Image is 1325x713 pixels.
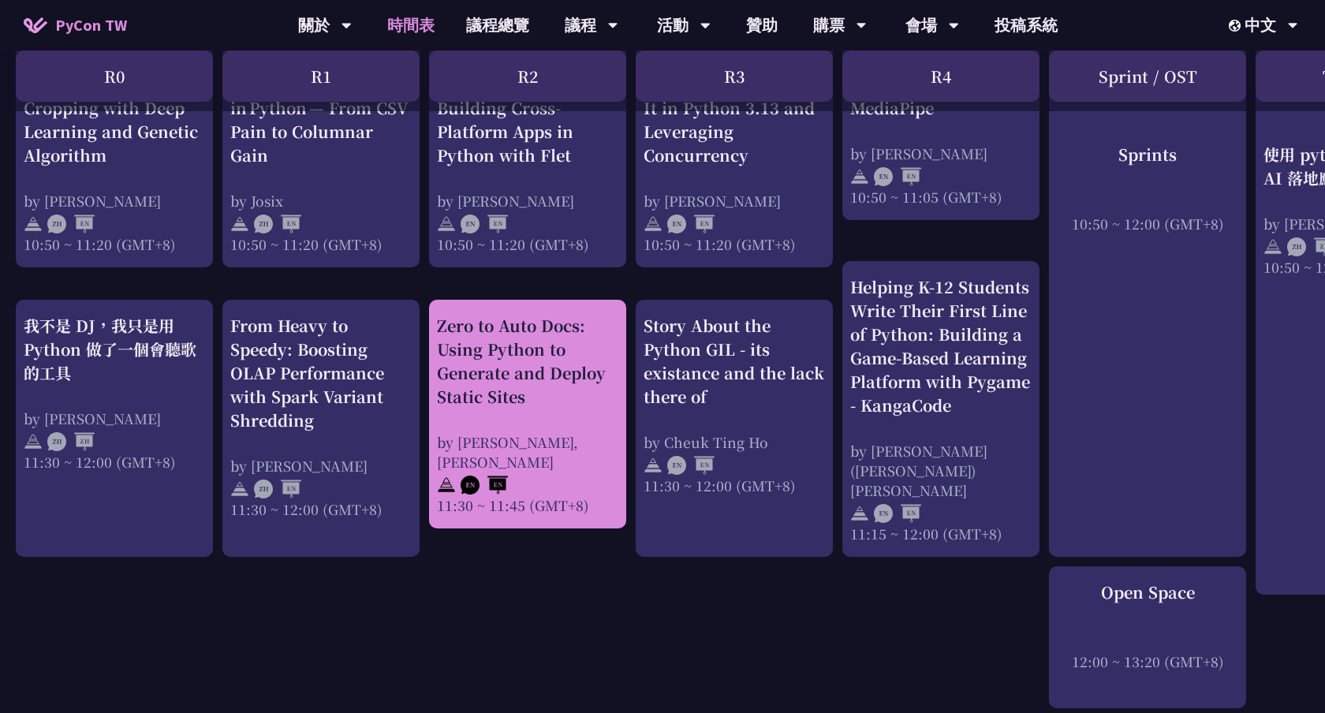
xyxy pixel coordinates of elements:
[24,73,205,167] div: Text-Driven Image Cropping with Deep Learning and Genetic Algorithm
[644,314,825,409] div: Story About the Python GIL - its existance and the lack there of
[24,314,205,385] div: 我不是 DJ，我只是用 Python 做了一個會聽歌的工具
[429,50,626,102] div: R2
[230,191,412,211] div: by Josix
[437,96,618,167] div: Building Cross-Platform Apps in Python with Flet
[644,432,825,452] div: by Cheuk Ting Ho
[461,215,508,233] img: ENEN.5a408d1.svg
[230,499,412,519] div: 11:30 ~ 12:00 (GMT+8)
[230,215,249,233] img: svg+xml;base64,PHN2ZyB4bWxucz0iaHR0cDovL3d3dy53My5vcmcvMjAwMC9zdmciIHdpZHRoPSIyNCIgaGVpZ2h0PSIyNC...
[850,187,1032,207] div: 10:50 ~ 11:05 (GMT+8)
[644,456,662,475] img: svg+xml;base64,PHN2ZyB4bWxucz0iaHR0cDovL3d3dy53My5vcmcvMjAwMC9zdmciIHdpZHRoPSIyNCIgaGVpZ2h0PSIyNC...
[644,234,825,254] div: 10:50 ~ 11:20 (GMT+8)
[24,25,205,207] a: Text-Driven Image Cropping with Deep Learning and Genetic Algorithm by [PERSON_NAME] 10:50 ~ 11:2...
[644,314,825,495] a: Story About the Python GIL - its existance and the lack there of by Cheuk Ting Ho 11:30 ~ 12:00 (...
[644,191,825,211] div: by [PERSON_NAME]
[24,314,205,472] a: 我不是 DJ，我只是用 Python 做了一個會聽歌的工具 by [PERSON_NAME] 11:30 ~ 12:00 (GMT+8)
[842,50,1039,102] div: R4
[24,234,205,254] div: 10:50 ~ 11:20 (GMT+8)
[24,215,43,233] img: svg+xml;base64,PHN2ZyB4bWxucz0iaHR0cDovL3d3dy53My5vcmcvMjAwMC9zdmciIHdpZHRoPSIyNCIgaGVpZ2h0PSIyNC...
[667,215,715,233] img: ENEN.5a408d1.svg
[850,275,1032,417] div: Helping K-12 Students Write Their First Line of Python: Building a Game-Based Learning Platform w...
[254,480,301,498] img: ZHEN.371966e.svg
[24,409,205,428] div: by [PERSON_NAME]
[24,432,43,451] img: svg+xml;base64,PHN2ZyB4bWxucz0iaHR0cDovL3d3dy53My5vcmcvMjAwMC9zdmciIHdpZHRoPSIyNCIgaGVpZ2h0PSIyNC...
[644,476,825,495] div: 11:30 ~ 12:00 (GMT+8)
[47,432,95,451] img: ZHZH.38617ef.svg
[437,191,618,211] div: by [PERSON_NAME]
[1057,580,1238,604] div: Open Space
[1263,237,1282,256] img: svg+xml;base64,PHN2ZyB4bWxucz0iaHR0cDovL3d3dy53My5vcmcvMjAwMC9zdmciIHdpZHRoPSIyNCIgaGVpZ2h0PSIyNC...
[55,13,127,37] span: PyCon TW
[874,504,921,523] img: ENEN.5a408d1.svg
[850,524,1032,543] div: 11:15 ~ 12:00 (GMT+8)
[24,191,205,211] div: by [PERSON_NAME]
[1057,651,1238,671] div: 12:00 ~ 13:20 (GMT+8)
[874,167,921,186] img: ENEN.5a408d1.svg
[230,234,412,254] div: 10:50 ~ 11:20 (GMT+8)
[667,456,715,475] img: ENEN.5a408d1.svg
[437,25,618,183] a: Building Cross-Platform Apps in Python with Flet by [PERSON_NAME] 10:50 ~ 11:20 (GMT+8)
[461,476,508,495] img: ENEN.5a408d1.svg
[1057,213,1238,233] div: 10:50 ~ 12:00 (GMT+8)
[230,480,249,498] img: svg+xml;base64,PHN2ZyB4bWxucz0iaHR0cDovL3d3dy53My5vcmcvMjAwMC9zdmciIHdpZHRoPSIyNCIgaGVpZ2h0PSIyNC...
[437,432,618,472] div: by [PERSON_NAME], [PERSON_NAME]
[1057,580,1238,671] a: Open Space 12:00 ~ 13:20 (GMT+8)
[850,441,1032,500] div: by [PERSON_NAME] ([PERSON_NAME]) [PERSON_NAME]
[24,452,205,472] div: 11:30 ~ 12:00 (GMT+8)
[850,25,1032,207] a: Spell it with Sign Language: An Asl Typing Game with MediaPipe by [PERSON_NAME] 10:50 ~ 11:05 (GM...
[230,314,412,519] a: From Heavy to Speedy: Boosting OLAP Performance with Spark Variant Shredding by [PERSON_NAME] 11:...
[437,314,618,515] a: Zero to Auto Docs: Using Python to Generate and Deploy Static Sites by [PERSON_NAME], [PERSON_NAM...
[437,215,456,233] img: svg+xml;base64,PHN2ZyB4bWxucz0iaHR0cDovL3d3dy53My5vcmcvMjAwMC9zdmciIHdpZHRoPSIyNCIgaGVpZ2h0PSIyNC...
[8,6,143,45] a: PyCon TW
[230,456,412,476] div: by [PERSON_NAME]
[636,50,833,102] div: R3
[437,495,618,515] div: 11:30 ~ 11:45 (GMT+8)
[16,50,213,102] div: R0
[644,215,662,233] img: svg+xml;base64,PHN2ZyB4bWxucz0iaHR0cDovL3d3dy53My5vcmcvMjAwMC9zdmciIHdpZHRoPSIyNCIgaGVpZ2h0PSIyNC...
[850,144,1032,163] div: by [PERSON_NAME]
[222,50,420,102] div: R1
[24,17,47,33] img: Home icon of PyCon TW 2025
[1049,50,1246,102] div: Sprint / OST
[850,167,869,186] img: svg+xml;base64,PHN2ZyB4bWxucz0iaHR0cDovL3d3dy53My5vcmcvMjAwMC9zdmciIHdpZHRoPSIyNCIgaGVpZ2h0PSIyNC...
[254,215,301,233] img: ZHEN.371966e.svg
[47,215,95,233] img: ZHEN.371966e.svg
[230,73,412,167] div: Rediscovering Parquet in Python — From CSV Pain to Columnar Gain
[1229,20,1245,32] img: Locale Icon
[230,314,412,432] div: From Heavy to Speedy: Boosting OLAP Performance with Spark Variant Shredding
[437,314,618,409] div: Zero to Auto Docs: Using Python to Generate and Deploy Static Sites
[850,504,869,523] img: svg+xml;base64,PHN2ZyB4bWxucz0iaHR0cDovL3d3dy53My5vcmcvMjAwMC9zdmciIHdpZHRoPSIyNCIgaGVpZ2h0PSIyNC...
[644,25,825,254] a: An Introduction to the GIL for Python Beginners: Disabling It in Python 3.13 and Leveraging Concu...
[437,476,456,495] img: svg+xml;base64,PHN2ZyB4bWxucz0iaHR0cDovL3d3dy53My5vcmcvMjAwMC9zdmciIHdpZHRoPSIyNCIgaGVpZ2h0PSIyNC...
[437,234,618,254] div: 10:50 ~ 11:20 (GMT+8)
[230,25,412,207] a: Rediscovering Parquet in Python — From CSV Pain to Columnar Gain by Josix 10:50 ~ 11:20 (GMT+8)
[1057,142,1238,166] div: Sprints
[850,275,1032,543] a: Helping K-12 Students Write Their First Line of Python: Building a Game-Based Learning Platform w...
